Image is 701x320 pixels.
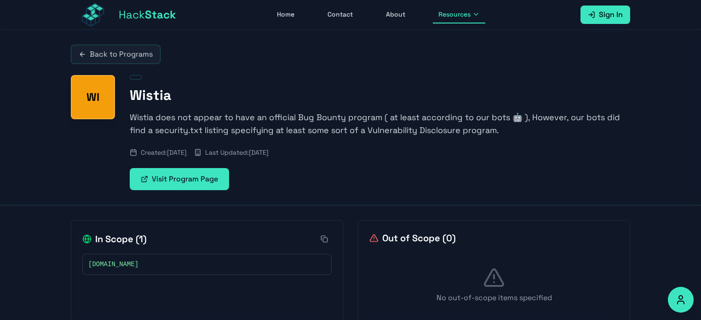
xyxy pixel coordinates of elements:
[380,6,411,23] a: About
[580,6,630,24] a: Sign In
[141,148,187,157] span: Created: [DATE]
[71,75,115,119] div: Wistia
[438,10,471,19] span: Resources
[205,148,269,157] span: Last Updated: [DATE]
[668,287,694,313] button: Accessibility Options
[119,7,176,22] span: Hack
[130,111,630,137] p: Wistia does not appear to have an official Bug Bounty program ( at least according to our bots 🤖 ...
[271,6,300,23] a: Home
[599,9,623,20] span: Sign In
[369,232,456,244] h2: Out of Scope ( 0 )
[130,168,229,190] a: Visit Program Page
[322,6,358,23] a: Contact
[82,233,147,245] h2: In Scope ( 1 )
[369,292,619,303] p: No out-of-scope items specified
[317,232,332,246] button: Copy all in-scope items
[88,260,138,269] span: [DOMAIN_NAME]
[130,87,630,104] h1: Wistia
[71,45,161,64] a: Back to Programs
[145,7,176,22] span: Stack
[433,6,485,23] button: Resources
